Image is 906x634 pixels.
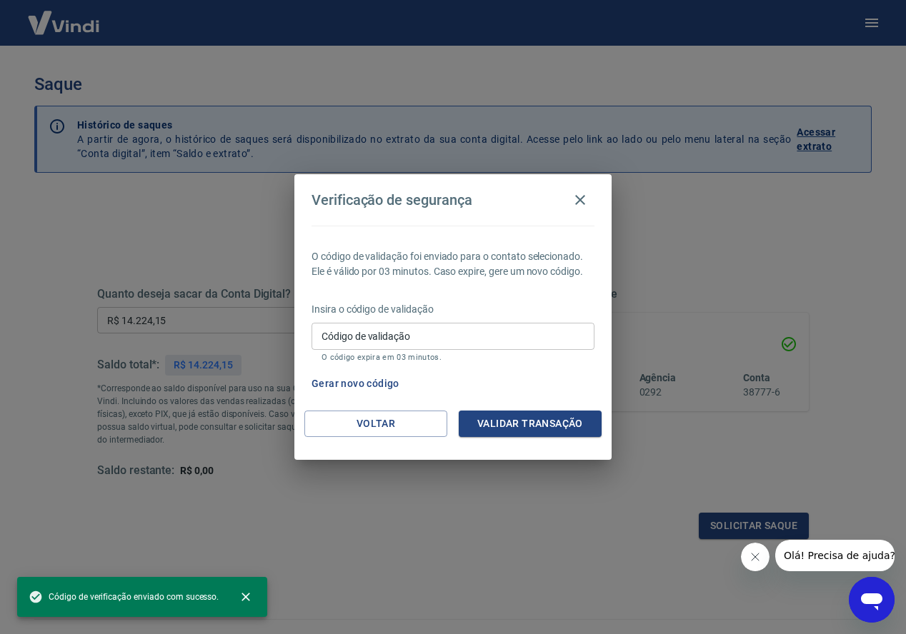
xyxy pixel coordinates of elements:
[230,581,262,613] button: close
[322,353,584,362] p: O código expira em 03 minutos.
[741,543,770,571] iframe: Fechar mensagem
[312,249,594,279] p: O código de validação foi enviado para o contato selecionado. Ele é válido por 03 minutos. Caso e...
[459,411,602,437] button: Validar transação
[306,371,405,397] button: Gerar novo código
[312,302,594,317] p: Insira o código de validação
[9,10,120,21] span: Olá! Precisa de ajuda?
[304,411,447,437] button: Voltar
[775,540,895,571] iframe: Mensagem da empresa
[29,590,219,604] span: Código de verificação enviado com sucesso.
[849,577,895,623] iframe: Botão para abrir a janela de mensagens
[312,191,472,208] h4: Verificação de segurança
